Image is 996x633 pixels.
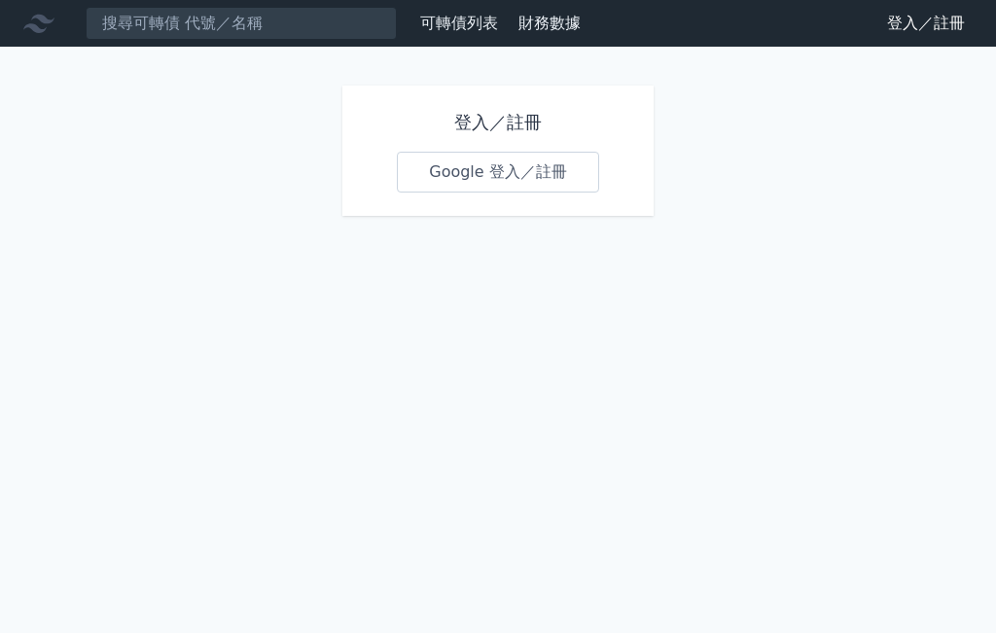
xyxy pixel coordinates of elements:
[518,14,581,32] a: 財務數據
[397,152,599,193] a: Google 登入／註冊
[397,109,599,136] h1: 登入／註冊
[420,14,498,32] a: 可轉債列表
[871,8,980,39] a: 登入／註冊
[86,7,397,40] input: 搜尋可轉債 代號／名稱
